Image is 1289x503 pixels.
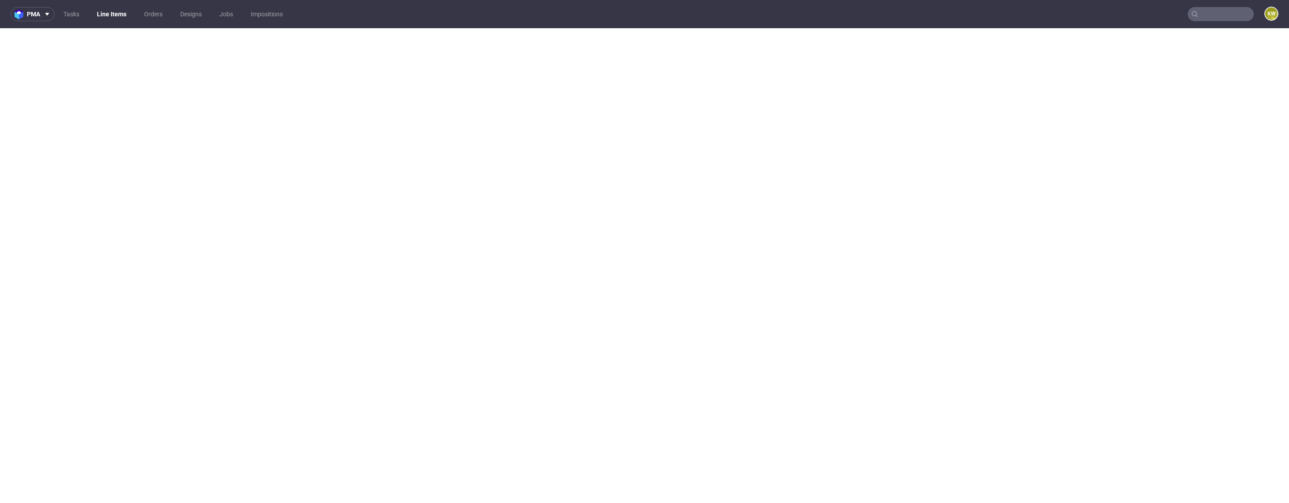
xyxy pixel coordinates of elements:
a: Jobs [214,7,238,21]
img: logo [15,9,27,19]
a: Orders [139,7,168,21]
figcaption: KW [1265,7,1278,20]
a: Designs [175,7,207,21]
button: pma [11,7,55,21]
a: Tasks [58,7,85,21]
span: pma [27,11,40,17]
a: Impositions [245,7,288,21]
a: Line Items [92,7,132,21]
